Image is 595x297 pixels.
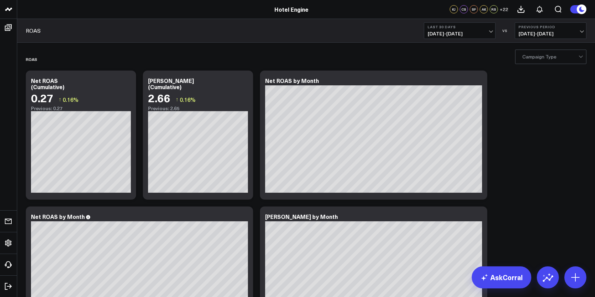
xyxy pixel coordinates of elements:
[499,29,511,33] div: VS
[26,51,37,67] div: ROAS
[515,22,586,39] button: Previous Period[DATE]-[DATE]
[31,77,64,91] div: Net ROAS (Cumulative)
[519,25,583,29] b: Previous Period
[180,96,196,103] span: 0.16%
[148,92,170,104] div: 2.66
[472,266,531,288] a: AskCorral
[31,92,53,104] div: 0.27
[31,213,85,220] div: Net ROAS by Month
[519,31,583,36] span: [DATE] - [DATE]
[460,5,468,13] div: CS
[59,95,61,104] span: ↑
[428,31,492,36] span: [DATE] - [DATE]
[424,22,495,39] button: Last 30 Days[DATE]-[DATE]
[148,106,248,111] div: Previous: 2.65
[500,5,508,13] button: +22
[265,213,338,220] div: [PERSON_NAME] by Month
[265,77,319,84] div: Net ROAS by Month
[470,5,478,13] div: SF
[148,77,194,91] div: [PERSON_NAME] (Cumulative)
[428,25,492,29] b: Last 30 Days
[490,5,498,13] div: RS
[274,6,309,13] a: Hotel Engine
[176,95,178,104] span: ↑
[480,5,488,13] div: AK
[31,106,131,111] div: Previous: 0.27
[500,7,508,12] span: + 22
[63,96,79,103] span: 0.16%
[26,27,41,34] a: ROAS
[450,5,458,13] div: KJ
